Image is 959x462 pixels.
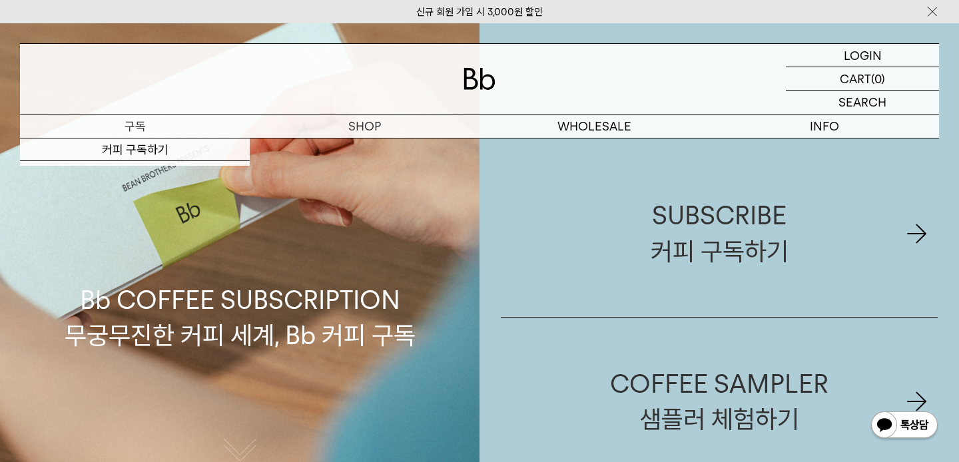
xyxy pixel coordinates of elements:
[20,138,250,161] a: 커피 구독하기
[20,115,250,138] a: 구독
[840,67,871,90] p: CART
[20,161,250,184] a: 샘플러 체험하기
[65,156,416,353] p: Bb COFFEE SUBSCRIPTION 무궁무진한 커피 세계, Bb 커피 구독
[416,6,543,18] a: 신규 회원 가입 시 3,000원 할인
[651,198,789,268] div: SUBSCRIBE 커피 구독하기
[501,150,938,317] a: SUBSCRIBE커피 구독하기
[838,91,886,114] p: SEARCH
[464,68,495,90] img: 로고
[479,115,709,138] p: WHOLESALE
[709,115,939,138] p: INFO
[870,410,939,442] img: 카카오톡 채널 1:1 채팅 버튼
[250,115,479,138] a: SHOP
[871,67,885,90] p: (0)
[786,67,939,91] a: CART (0)
[786,44,939,67] a: LOGIN
[610,366,828,437] div: COFFEE SAMPLER 샘플러 체험하기
[844,44,882,67] p: LOGIN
